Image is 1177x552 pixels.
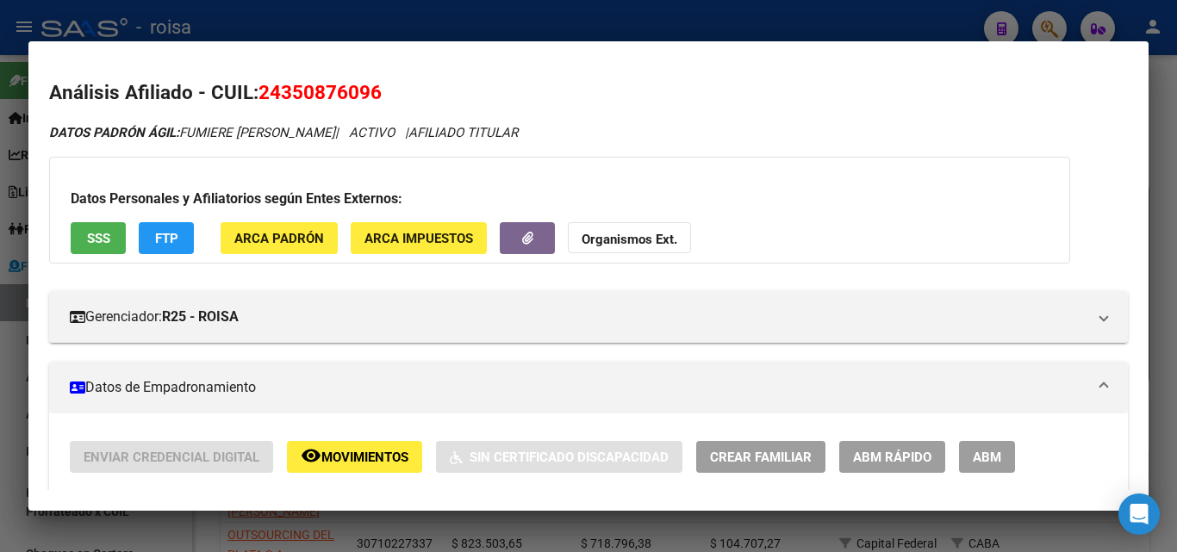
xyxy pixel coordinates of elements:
[49,362,1128,413] mat-expansion-panel-header: Datos de Empadronamiento
[49,125,335,140] span: FUMIERE [PERSON_NAME]
[49,291,1128,343] mat-expansion-panel-header: Gerenciador:R25 - ROISA
[568,222,691,254] button: Organismos Ext.
[959,441,1015,473] button: ABM
[162,307,239,327] strong: R25 - ROISA
[70,377,1087,398] mat-panel-title: Datos de Empadronamiento
[408,125,518,140] span: AFILIADO TITULAR
[49,125,518,140] i: | ACTIVO |
[301,445,321,466] mat-icon: remove_red_eye
[839,441,945,473] button: ABM Rápido
[155,231,178,246] span: FTP
[364,231,473,246] span: ARCA Impuestos
[321,450,408,465] span: Movimientos
[710,450,812,465] span: Crear Familiar
[49,125,179,140] strong: DATOS PADRÓN ÁGIL:
[49,78,1128,108] h2: Análisis Afiliado - CUIL:
[234,231,324,246] span: ARCA Padrón
[696,441,825,473] button: Crear Familiar
[71,189,1049,209] h3: Datos Personales y Afiliatorios según Entes Externos:
[1118,493,1160,535] div: Open Intercom Messenger
[258,81,382,103] span: 24350876096
[221,222,338,254] button: ARCA Padrón
[139,222,194,254] button: FTP
[853,450,931,465] span: ABM Rápido
[71,222,126,254] button: SSS
[70,441,273,473] button: Enviar Credencial Digital
[70,307,1087,327] mat-panel-title: Gerenciador:
[87,231,110,246] span: SSS
[287,441,422,473] button: Movimientos
[436,441,682,473] button: Sin Certificado Discapacidad
[84,450,259,465] span: Enviar Credencial Digital
[582,232,677,247] strong: Organismos Ext.
[470,450,669,465] span: Sin Certificado Discapacidad
[973,450,1001,465] span: ABM
[351,222,487,254] button: ARCA Impuestos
